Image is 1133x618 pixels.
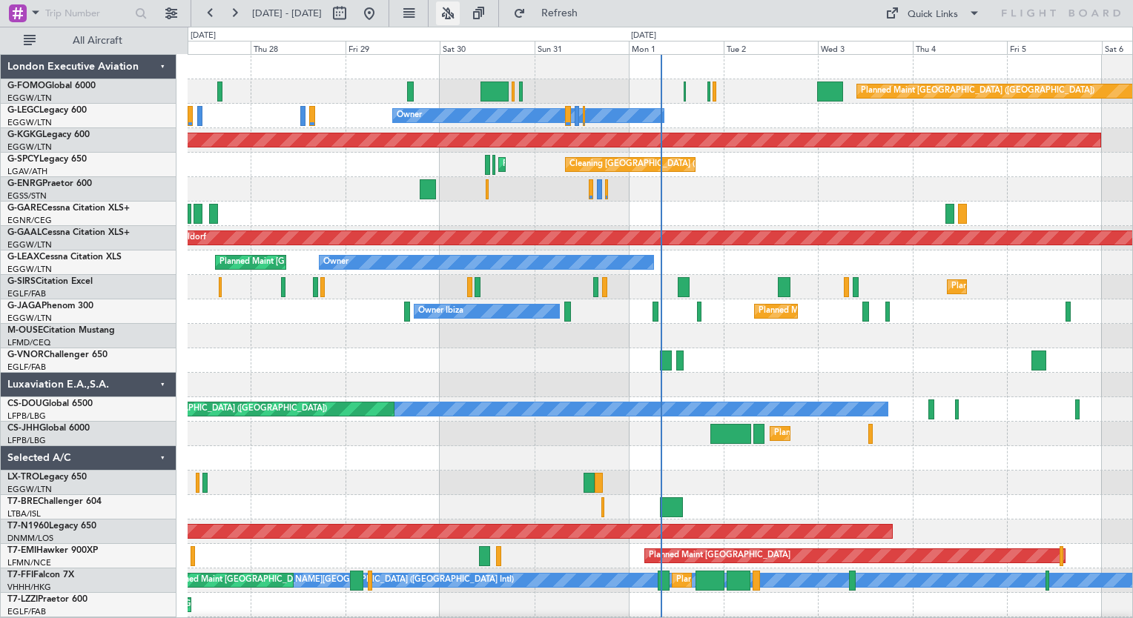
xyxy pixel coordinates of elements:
span: T7-LZZI [7,595,38,604]
div: [DATE] [191,30,216,42]
a: CS-JHHGlobal 6000 [7,424,90,433]
a: T7-N1960Legacy 650 [7,522,96,531]
a: LFMD/CEQ [7,337,50,348]
div: Planned Maint [GEOGRAPHIC_DATA] ([GEOGRAPHIC_DATA] Intl) [168,569,416,591]
a: G-SIRSCitation Excel [7,277,93,286]
div: Planned Maint [GEOGRAPHIC_DATA] ([GEOGRAPHIC_DATA]) [759,300,992,322]
a: G-GAALCessna Citation XLS+ [7,228,130,237]
div: Planned Maint [GEOGRAPHIC_DATA] [649,545,790,567]
div: Planned Maint [GEOGRAPHIC_DATA] ([GEOGRAPHIC_DATA]) [219,251,453,273]
div: Owner [397,104,422,127]
div: Planned Maint [GEOGRAPHIC_DATA] ([GEOGRAPHIC_DATA]) [861,80,1094,102]
a: VHHH/HKG [7,582,51,593]
a: LTBA/ISL [7,508,41,519]
a: G-LEGCLegacy 600 [7,106,87,115]
a: G-LEAXCessna Citation XLS [7,253,122,262]
div: Planned Maint [GEOGRAPHIC_DATA] ([GEOGRAPHIC_DATA]) [774,422,1008,445]
span: Refresh [529,8,591,19]
a: G-SPCYLegacy 650 [7,155,87,164]
a: EGLF/FAB [7,606,46,617]
span: [DATE] - [DATE] [252,7,322,20]
div: Planned Maint [GEOGRAPHIC_DATA] ([GEOGRAPHIC_DATA]) [93,398,327,420]
div: Tue 2 [724,41,818,54]
a: G-VNORChallenger 650 [7,350,108,359]
a: EGGW/LTN [7,239,52,250]
span: G-SPCY [7,155,39,164]
a: M-OUSECitation Mustang [7,326,115,335]
a: EGGW/LTN [7,264,52,275]
a: T7-LZZIPraetor 600 [7,595,87,604]
span: All Aircraft [39,36,156,46]
a: LFPB/LBG [7,435,46,446]
span: CS-DOU [7,399,42,408]
button: All Aircraft [16,29,161,53]
div: Sat 30 [440,41,534,54]
a: DNMM/LOS [7,533,53,544]
a: G-FOMOGlobal 6000 [7,82,96,90]
a: G-GARECessna Citation XLS+ [7,204,130,213]
div: Wed 3 [818,41,912,54]
div: Fri 29 [346,41,440,54]
a: EGGW/LTN [7,93,52,104]
div: Quick Links [908,7,958,22]
a: EGLF/FAB [7,362,46,373]
span: M-OUSE [7,326,43,335]
span: T7-FFI [7,571,33,579]
input: Trip Number [45,2,131,24]
div: Thu 28 [251,41,345,54]
div: Thu 4 [913,41,1007,54]
a: LX-TROLegacy 650 [7,473,87,482]
span: T7-EMI [7,546,36,555]
span: LX-TRO [7,473,39,482]
div: Owner [323,251,349,273]
span: G-GARE [7,204,42,213]
a: EGLF/FAB [7,288,46,299]
a: EGNR/CEG [7,215,52,226]
button: Refresh [506,1,595,25]
a: CS-DOUGlobal 6500 [7,399,93,408]
span: G-ENRG [7,179,42,188]
a: EGGW/LTN [7,117,52,128]
div: Sun 31 [535,41,629,54]
span: G-VNOR [7,350,44,359]
div: Fri 5 [1007,41,1101,54]
a: LFMN/NCE [7,557,51,568]
a: EGGW/LTN [7,484,52,495]
span: T7-N1960 [7,522,49,531]
span: G-SIRS [7,277,36,286]
a: LFPB/LBG [7,411,46,422]
button: Quick Links [878,1,988,25]
a: EGGW/LTN [7,313,52,324]
span: CS-JHH [7,424,39,433]
div: Planned Maint Athens ([PERSON_NAME] Intl) [503,153,673,176]
div: Planned Maint [GEOGRAPHIC_DATA] ([GEOGRAPHIC_DATA] Intl) [676,569,924,591]
div: [DATE] [631,30,656,42]
div: Wed 27 [156,41,251,54]
span: G-FOMO [7,82,45,90]
div: [PERSON_NAME][GEOGRAPHIC_DATA] ([GEOGRAPHIC_DATA] Intl) [255,569,514,591]
a: G-KGKGLegacy 600 [7,130,90,139]
a: T7-BREChallenger 604 [7,497,102,506]
a: EGGW/LTN [7,142,52,153]
a: G-JAGAPhenom 300 [7,302,93,310]
div: Owner Ibiza [418,300,463,322]
a: T7-FFIFalcon 7X [7,571,74,579]
span: G-LEAX [7,253,39,262]
a: G-ENRGPraetor 600 [7,179,92,188]
span: T7-BRE [7,497,38,506]
span: G-JAGA [7,302,42,310]
a: T7-EMIHawker 900XP [7,546,98,555]
a: LGAV/ATH [7,166,47,177]
span: G-KGKG [7,130,42,139]
div: Cleaning [GEOGRAPHIC_DATA] ([PERSON_NAME] Intl) [569,153,779,176]
span: G-LEGC [7,106,39,115]
span: G-GAAL [7,228,42,237]
div: Mon 1 [629,41,723,54]
a: EGSS/STN [7,190,47,202]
